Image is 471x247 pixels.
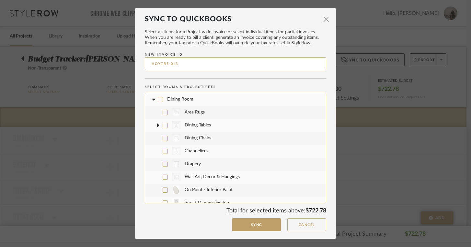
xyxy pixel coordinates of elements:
[145,85,326,90] div: Select Rooms & Project Fees
[172,199,180,207] img: 247d5ba7-621e-4f71-90f0-f4b30a618f66_50x50.jpg
[185,158,321,171] span: Drapery
[172,186,180,194] img: 61faf0be-9abc-4679-a61a-00e12a0a1bd9_50x50.jpg
[185,119,321,132] span: Dining Tables
[145,29,326,46] span: Select all items for a Project-wide invoice or select individual items for partial invoices. When...
[226,207,326,215] div: Total for selected items above:
[145,53,183,56] span: New Invoice ID
[185,184,321,197] span: On Point - Interior Paint
[232,218,281,231] button: Sync
[287,218,326,231] button: Cancel
[145,15,326,23] dialog-header: Sync to QuickBooks
[185,171,321,184] span: Wall Art, Decor & Hangings
[185,145,321,158] span: Chandeliers
[145,57,326,70] input: New Invoice ID
[185,197,321,209] span: Smart Dimmer Switch
[323,12,330,27] span: ×
[320,13,333,26] button: Close
[185,106,321,119] span: Area Rugs
[185,132,321,145] span: Dining Chairs
[305,208,326,214] span: $722.78
[167,97,193,102] span: Dining Room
